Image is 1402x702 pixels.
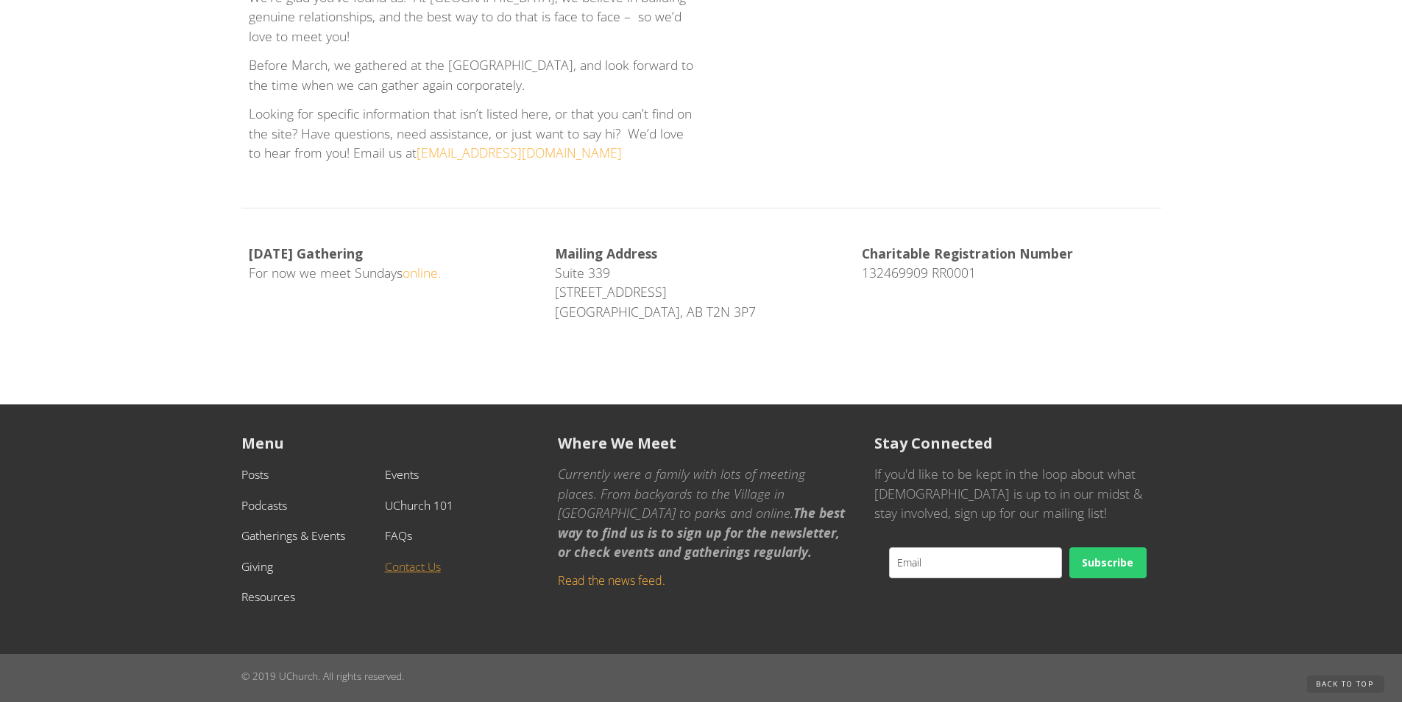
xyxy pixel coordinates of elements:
a: Posts [241,466,269,482]
h5: Where We Meet [558,434,845,452]
a: Back to Top [1307,675,1385,693]
p: If you'd like to be kept in the loop about what [DEMOGRAPHIC_DATA] is up to in our midst & stay i... [874,464,1161,522]
a: online. [403,264,441,281]
strong: Mailing Address [555,245,657,262]
a: Gatherings & Events [241,527,345,544]
p: Before March, we gathered at the [GEOGRAPHIC_DATA], and look forward to the time when we can gath... [249,55,694,94]
strong: [DATE] Gathering [249,245,363,262]
a: Contact Us [385,558,441,575]
a: FAQs [385,527,412,544]
a: Events [385,466,419,482]
a: Resources [241,589,295,605]
p: Looking for specific information that isn’t listed here, or that you can’t find on the site? Have... [249,104,694,162]
h5: Menu [241,434,528,452]
p: Suite 339 [STREET_ADDRESS] [GEOGRAPHIC_DATA], AB T2N 3P7 [555,244,847,322]
strong: Charitable Registration Number [862,245,1073,262]
h5: Stay Connected [874,434,1161,452]
button: Subscribe [1069,547,1147,578]
a: Podcasts [241,497,287,513]
p: 132469909 RR0001 [862,244,1154,283]
a: Read the news feed. [558,572,665,589]
em: The best way to find us is to sign up for the newsletter, or check events and gatherings regularly. [558,504,845,561]
a: UChurch 101 [385,497,453,513]
input: Email [889,547,1062,578]
p: © 2019 UChurch. All rights reserved. [241,669,1161,684]
em: Currently were a family with lots of meeting places. From backyards to the Village in [GEOGRAPHIC... [558,465,805,522]
a: [EMAIL_ADDRESS][DOMAIN_NAME] [417,144,622,161]
p: For now we meet Sundays [249,244,541,283]
a: Giving [241,558,273,575]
